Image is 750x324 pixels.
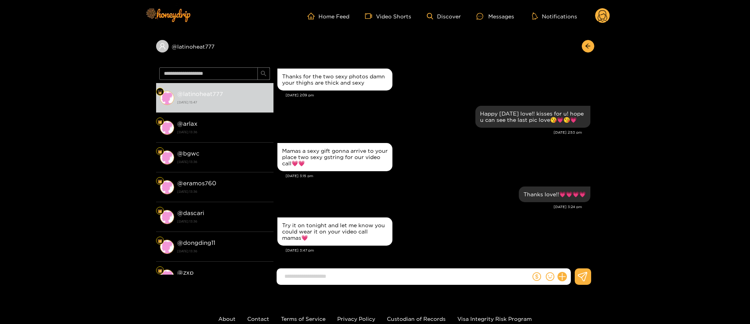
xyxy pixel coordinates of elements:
[156,40,273,52] div: @latinoheat777
[286,92,590,98] div: [DATE] 2:09 pm
[177,91,223,97] strong: @ latinoheat777
[177,129,270,136] strong: [DATE] 13:36
[261,71,266,77] span: search
[427,13,461,20] a: Discover
[277,217,392,246] div: Sep. 25, 3:47 pm
[177,248,270,255] strong: [DATE] 13:36
[387,316,446,322] a: Custodian of Records
[582,40,594,52] button: arrow-left
[365,13,376,20] span: video-camera
[158,119,162,124] img: Fan Level
[308,13,318,20] span: home
[286,173,590,179] div: [DATE] 3:15 pm
[177,180,216,186] strong: @ eramos760
[160,91,174,105] img: conversation
[281,316,326,322] a: Terms of Service
[160,121,174,135] img: conversation
[531,271,543,282] button: dollar
[160,270,174,284] img: conversation
[158,90,162,94] img: Fan Level
[480,110,586,123] div: Happy [DATE] love!! kisses for u! hope u can see the last pic love😘💗😘💗
[530,12,579,20] button: Notifications
[158,268,162,273] img: Fan Level
[158,239,162,243] img: Fan Level
[257,67,270,80] button: search
[585,43,591,50] span: arrow-left
[277,143,392,171] div: Sep. 25, 3:15 pm
[337,316,375,322] a: Privacy Policy
[457,316,532,322] a: Visa Integrity Risk Program
[523,191,586,197] div: Thanks love!!💗💗💗💗
[475,106,590,128] div: Sep. 25, 2:53 pm
[477,12,514,21] div: Messages
[160,150,174,165] img: conversation
[160,180,174,194] img: conversation
[277,69,392,91] div: Sep. 25, 2:09 pm
[177,99,270,106] strong: [DATE] 15:47
[177,218,270,225] strong: [DATE] 13:36
[277,130,582,135] div: [DATE] 2:53 pm
[177,158,270,165] strong: [DATE] 13:36
[177,210,204,216] strong: @ dascari
[277,204,582,210] div: [DATE] 3:24 pm
[218,316,236,322] a: About
[519,186,590,202] div: Sep. 25, 3:24 pm
[159,43,166,50] span: user
[158,179,162,184] img: Fan Level
[160,240,174,254] img: conversation
[546,272,554,281] span: smile
[282,73,388,86] div: Thanks for the two sexy photos damn your thighs are thick and sexy
[158,149,162,154] img: Fan Level
[282,222,388,241] div: Try it on tonight and let me know you could wear it on your video call mamas💗
[177,269,194,276] strong: @ zxp
[365,13,411,20] a: Video Shorts
[286,248,590,253] div: [DATE] 3:47 pm
[177,239,215,246] strong: @ dongding11
[282,148,388,167] div: Mamas a sexy gift gonna arrive to your place two sexy gstring for our video call💗💗
[177,120,198,127] strong: @ arlax
[308,13,349,20] a: Home Feed
[158,209,162,214] img: Fan Level
[532,272,541,281] span: dollar
[177,150,200,157] strong: @ bgwc
[247,316,269,322] a: Contact
[177,188,270,195] strong: [DATE] 13:36
[160,210,174,224] img: conversation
